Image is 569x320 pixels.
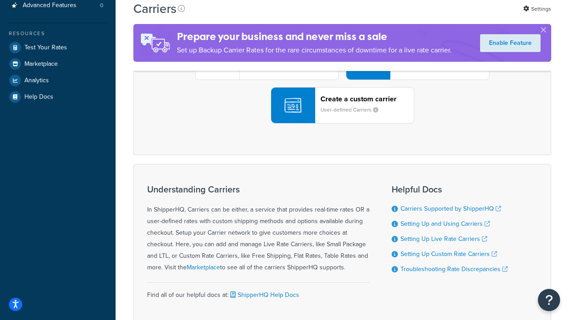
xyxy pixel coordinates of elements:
small: User-defined Carriers [321,106,385,114]
button: Open Resource Center [538,289,560,311]
a: Troubleshooting Rate Discrepancies [401,264,508,274]
div: In ShipperHQ, Carriers can be either, a service that provides real-time rates OR a user-defined r... [147,184,369,273]
a: Carriers Supported by ShipperHQ [401,204,501,213]
a: Setting Up and Using Carriers [401,219,490,228]
h3: Understanding Carriers [147,184,369,194]
a: Test Your Rates [7,40,109,56]
img: ad-rules-rateshop-fe6ec290ccb7230408bd80ed9643f0289d75e0ffd9eb532fc0e269fcd187b520.png [133,24,177,62]
a: Setting Up Live Rate Carriers [401,234,487,244]
a: ShipperHQ Help Docs [228,290,299,300]
span: Test Your Rates [24,44,67,52]
a: Analytics [7,72,109,88]
span: Analytics [24,77,49,84]
button: Create a custom carrierUser-defined Carriers [271,87,414,124]
a: Setting Up Custom Rate Carriers [401,249,497,259]
a: Settings [523,3,551,15]
h4: Prepare your business and never miss a sale [177,29,452,44]
header: Create a custom carrier [321,95,414,103]
span: Help Docs [24,93,53,101]
span: Advanced Features [23,2,76,9]
div: Resources [7,30,109,37]
a: Help Docs [7,89,109,105]
span: Marketplace [24,60,58,68]
img: icon-carrier-custom-c93b8a24.svg [284,97,301,114]
a: Enable Feature [480,34,541,52]
span: 0 [100,2,103,9]
a: Marketplace [7,56,109,72]
h3: Helpful Docs [392,184,508,194]
a: Marketplace [187,263,220,272]
p: Set up Backup Carrier Rates for the rare circumstances of downtime for a live rate carrier. [177,44,452,56]
div: Find all of our helpful docs at: [147,282,369,301]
